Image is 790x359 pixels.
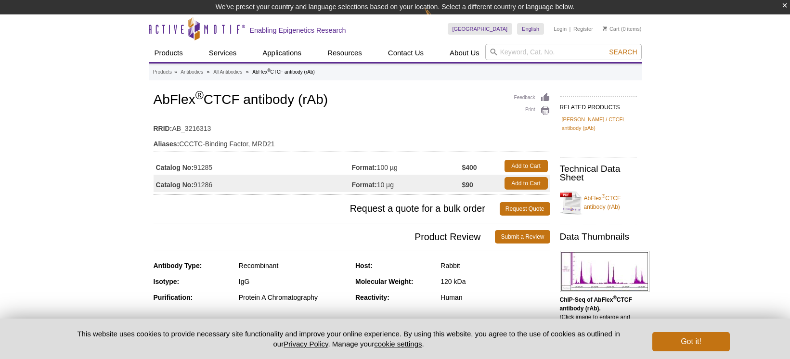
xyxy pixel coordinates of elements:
sup: ® [613,295,616,300]
img: AbFlex<sup>®</sup> CTCF antibody (rAb) tested by ChIP-Seq. [560,251,649,292]
p: This website uses cookies to provide necessary site functionality and improve your online experie... [61,329,637,349]
strong: Aliases: [154,140,180,148]
input: Keyword, Cat. No. [485,44,642,60]
span: Request a quote for a bulk order [154,202,500,216]
div: Recombinant [239,261,348,270]
a: Privacy Policy [284,340,328,348]
a: Products [149,44,189,62]
strong: Purification: [154,294,193,301]
div: Rabbit [440,261,550,270]
h1: AbFlex CTCF antibody (rAb) [154,92,550,109]
a: [PERSON_NAME] / CTCFL antibody (pAb) [562,115,635,132]
a: Cart [603,26,620,32]
td: 91285 [154,157,352,175]
a: English [517,23,544,35]
a: Add to Cart [505,177,548,190]
td: CCCTC-Binding Factor, MRD21 [154,134,550,149]
li: AbFlex CTCF antibody (rAb) [252,69,315,75]
button: Search [606,48,640,56]
div: IgG [239,277,348,286]
h2: Enabling Epigenetics Research [250,26,346,35]
a: Register [573,26,593,32]
a: Contact Us [382,44,429,62]
a: Request Quote [500,202,550,216]
img: Change Here [425,7,450,30]
img: Your Cart [603,26,607,31]
h2: Technical Data Sheet [560,165,637,182]
td: 10 µg [352,175,462,192]
sup: ® [267,68,270,73]
li: (0 items) [603,23,642,35]
button: cookie settings [374,340,422,348]
p: (Click image to enlarge and see details.) [560,295,637,330]
a: Add to Cart [505,160,548,172]
button: Got it! [652,332,729,351]
strong: Reactivity: [355,294,389,301]
b: ChIP-Seq of AbFlex CTCF antibody (rAb). [560,296,632,312]
sup: ® [195,89,204,102]
a: [GEOGRAPHIC_DATA] [448,23,513,35]
td: 100 µg [352,157,462,175]
a: Feedback [514,92,550,103]
strong: Catalog No: [156,163,194,172]
a: AbFlex®CTCF antibody (rAb) [560,188,637,217]
strong: $90 [462,180,473,189]
h2: RELATED PRODUCTS [560,96,637,114]
td: AB_3216313 [154,118,550,134]
h2: Data Thumbnails [560,232,637,241]
a: Services [203,44,243,62]
strong: $400 [462,163,477,172]
li: » [246,69,249,75]
span: Product Review [154,230,495,244]
a: Login [554,26,567,32]
a: All Antibodies [213,68,242,77]
a: Print [514,105,550,116]
a: Resources [322,44,368,62]
a: Products [153,68,172,77]
li: » [174,69,177,75]
strong: Antibody Type: [154,262,202,269]
a: About Us [444,44,485,62]
strong: Molecular Weight: [355,278,413,285]
sup: ® [602,193,605,199]
div: Protein A Chromatography [239,293,348,302]
strong: Host: [355,262,373,269]
a: Antibodies [181,68,203,77]
strong: Isotype: [154,278,180,285]
strong: RRID: [154,124,172,133]
li: | [570,23,571,35]
a: Submit a Review [495,230,550,244]
div: 120 kDa [440,277,550,286]
strong: Format: [352,163,377,172]
a: Applications [257,44,307,62]
span: Search [609,48,637,56]
strong: Format: [352,180,377,189]
td: 91286 [154,175,352,192]
div: Human [440,293,550,302]
strong: Catalog No: [156,180,194,189]
li: » [207,69,210,75]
